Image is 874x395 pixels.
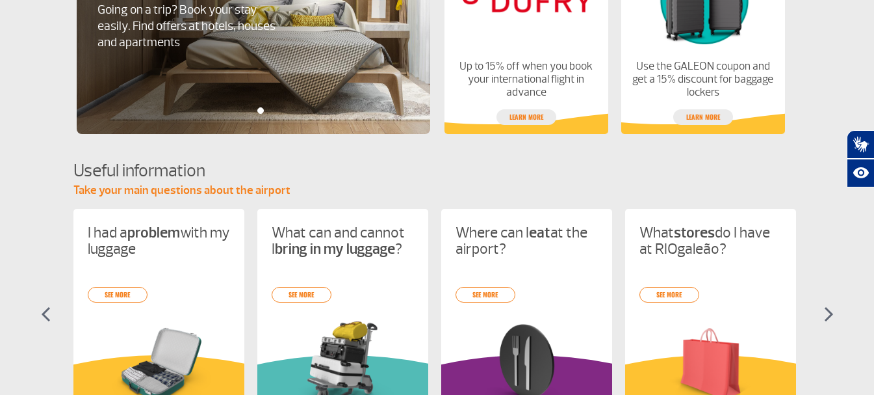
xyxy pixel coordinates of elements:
a: Learn more [673,109,733,125]
button: Abrir tradutor de língua de sinais. [847,130,874,159]
img: seta-direita [824,306,834,322]
h4: Useful information [73,159,801,183]
p: Up to 15% off when you book your international flight in advance [455,60,597,99]
a: see more [272,287,331,303]
strong: bring in my luggage [275,239,395,258]
strong: eat [529,223,550,242]
a: see more [456,287,515,303]
p: What can and cannot I ? [272,225,414,257]
p: I had a with my luggage [88,225,230,257]
p: Where can I at the airport? [456,225,598,257]
a: see more [639,287,699,303]
strong: problem [127,223,180,242]
p: Going on a trip? Book your stay easily. Find offers at hotels, houses and apartments [97,2,282,51]
a: see more [88,287,148,303]
div: Plugin de acessibilidade da Hand Talk. [847,130,874,187]
button: Abrir recursos assistivos. [847,159,874,187]
p: Take your main questions about the airport [73,183,801,198]
p: What do I have at RIOgaleão? [639,225,782,257]
p: Use the GALEON coupon and get a 15% discount for baggage lockers [632,60,773,99]
img: seta-esquerda [41,306,51,322]
a: Learn more [496,109,556,125]
strong: stores [674,223,715,242]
